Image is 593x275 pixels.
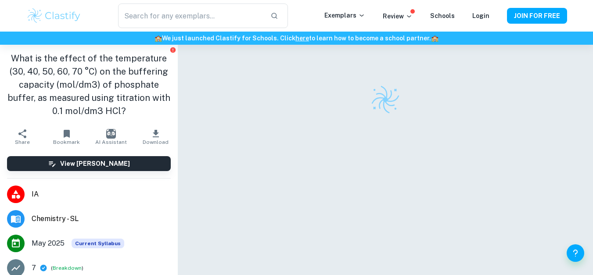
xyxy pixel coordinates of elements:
a: here [295,35,309,42]
span: ( ) [51,264,83,272]
button: AI Assistant [89,125,133,149]
h6: We just launched Clastify for Schools. Click to learn how to become a school partner. [2,33,591,43]
img: AI Assistant [106,129,116,139]
span: AI Assistant [95,139,127,145]
button: Download [133,125,178,149]
img: Clastify logo [370,84,401,115]
h1: What is the effect of the temperature (30, 40, 50, 60, 70 °C) on the buffering capacity (mol/dm3)... [7,52,171,118]
span: Share [15,139,30,145]
span: Chemistry - SL [32,214,171,224]
button: Help and Feedback [567,244,584,262]
img: Clastify logo [26,7,82,25]
span: Download [143,139,169,145]
h6: View [PERSON_NAME] [60,159,130,168]
span: 🏫 [155,35,162,42]
span: 🏫 [431,35,438,42]
span: Bookmark [53,139,80,145]
p: Exemplars [324,11,365,20]
button: JOIN FOR FREE [507,8,567,24]
span: May 2025 [32,238,65,249]
button: Breakdown [53,264,82,272]
button: View [PERSON_NAME] [7,156,171,171]
button: Report issue [169,46,176,53]
a: Login [472,12,489,19]
p: 7 [32,263,36,273]
span: Current Syllabus [72,239,124,248]
p: Review [383,11,413,21]
input: Search for any exemplars... [118,4,263,28]
span: IA [32,189,171,200]
div: This exemplar is based on the current syllabus. Feel free to refer to it for inspiration/ideas wh... [72,239,124,248]
a: Schools [430,12,455,19]
button: Bookmark [44,125,89,149]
